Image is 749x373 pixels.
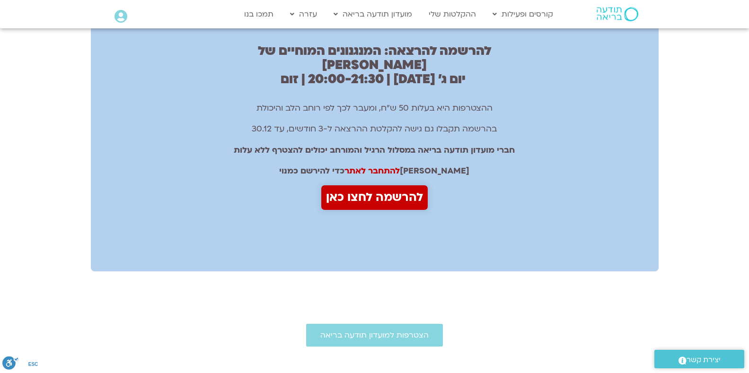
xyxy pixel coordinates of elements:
a: קורסים ופעילות [488,5,558,23]
span: יצירת קשר [687,354,721,366]
a: ההקלטות שלי [424,5,481,23]
a: עזרה [285,5,322,23]
img: תודעה בריאה [597,7,638,21]
span: להרשמה לחצו כאן [326,188,423,208]
a: להתחבר לאתר [344,165,400,176]
p: ההצטרפות היא בעלות 50 ש"ח, ומעבר לכך לפי רוחב הלב והיכולת [227,101,522,115]
span: הצטרפות למועדון תודעה בריאה [320,331,429,339]
strong: [PERSON_NAME] כדי להירשם כמנוי [279,165,469,176]
h2: להרשמה להרצאה: המנגנונים המוחיים של [PERSON_NAME] ​ יום ג׳ [DATE] | 20:00-21:30 | זום​ [227,44,522,87]
p: בהרשמה תקבלו גם גישה להקלטת ההרצאה ל-3 חודשים, עד 30.12 [227,122,522,136]
a: הצטרפות למועדון תודעה בריאה [306,324,443,347]
a: להרשמה לחצו כאן [321,185,428,210]
a: תמכו בנו [239,5,278,23]
a: יצירת קשר [654,350,744,368]
a: מועדון תודעה בריאה [329,5,417,23]
strong: חברי מועדון תודעה בריאה במסלול הרגיל והמורחב יכולים להצטרף ללא עלות [234,145,515,156]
